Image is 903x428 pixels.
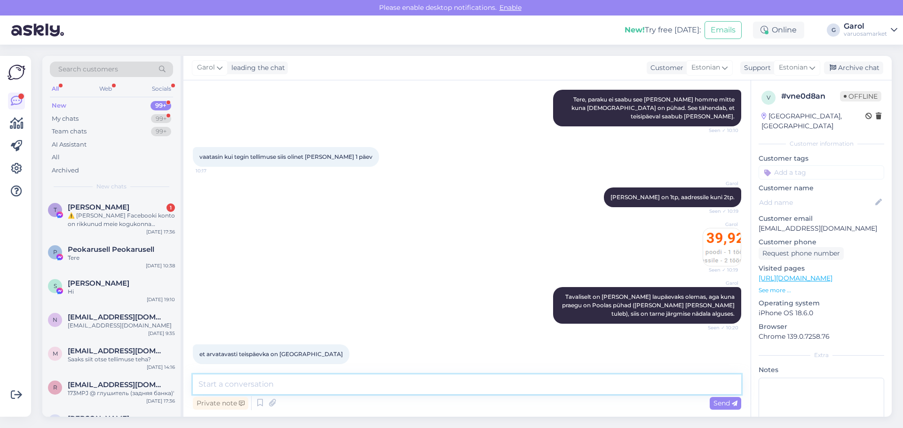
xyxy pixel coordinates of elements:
p: See more ... [759,286,884,295]
div: Socials [150,83,173,95]
span: Garol [703,180,738,187]
div: [DATE] 19:10 [147,296,175,303]
div: Web [97,83,114,95]
p: Customer name [759,183,884,193]
input: Add name [759,197,873,208]
span: Enable [497,3,524,12]
div: [GEOGRAPHIC_DATA], [GEOGRAPHIC_DATA] [761,111,865,131]
button: Emails [705,21,742,39]
div: Saaks siit otse tellimuse teha? [68,355,175,364]
div: All [52,153,60,162]
div: # vne0d8an [781,91,840,102]
span: n [53,316,57,323]
span: roadangelltd11@gmail.com [68,381,166,389]
div: Support [740,63,771,73]
div: 173MPJ @ глушитель (задняя банка)' [68,389,175,397]
span: Seen ✓ 10:19 [703,266,738,273]
div: 99+ [151,114,171,124]
span: r [53,384,57,391]
div: [EMAIL_ADDRESS][DOMAIN_NAME] [68,321,175,330]
img: Attachment [703,228,741,266]
div: All [50,83,61,95]
div: New [52,101,66,110]
span: Sally Wu [68,279,129,288]
span: 10:17 [196,167,231,174]
div: [DATE] 9:35 [148,330,175,337]
p: iPhone OS 18.6.0 [759,308,884,318]
span: et arvatavasti teispäevka on [GEOGRAPHIC_DATA] [199,350,343,358]
div: [DATE] 10:38 [146,262,175,269]
div: [DATE] 17:36 [146,397,175,405]
span: Garol [703,280,738,287]
div: Try free [DATE]: [625,24,701,36]
div: 1 [166,203,175,212]
input: Add a tag [759,165,884,179]
span: Estonian [779,62,808,73]
div: Extra [759,351,884,359]
span: Jack Liang [68,414,129,423]
p: Notes [759,365,884,375]
span: mihkel.luidalepp@hotmail.com [68,347,166,355]
span: vaatasin kui tegin tellimuse siis olinet [PERSON_NAME] 1 päev [199,153,372,160]
span: Garol [703,221,738,228]
span: Seen ✓ 10:19 [703,208,738,215]
div: G [827,23,840,37]
div: Private note [193,397,248,410]
a: Garolvaruosamarket [844,23,897,38]
p: Customer email [759,214,884,224]
span: Estonian [691,62,720,73]
div: ⚠️ [PERSON_NAME] Facebooki konto on rikkunud meie kogukonna standardeid. Meie süsteem on saanud p... [68,211,175,228]
span: Tere, paraku ei saabu see [PERSON_NAME] homme mitte kuna [DEMOGRAPHIC_DATA] on pühad. See tähenda... [571,96,736,120]
a: [URL][DOMAIN_NAME] [759,274,832,282]
p: Customer tags [759,154,884,163]
p: Browser [759,322,884,332]
div: Customer [647,63,683,73]
span: [PERSON_NAME] on 1tp, aadressile kuni 2tp. [610,194,735,201]
div: Archive chat [824,62,883,74]
span: S [54,282,57,289]
p: Chrome 139.0.7258.76 [759,332,884,342]
span: Search customers [58,64,118,74]
span: T [54,206,57,213]
span: Seen ✓ 10:20 [703,324,738,331]
p: [EMAIL_ADDRESS][DOMAIN_NAME] [759,224,884,233]
span: New chats [96,182,127,191]
span: Offline [840,91,881,101]
div: My chats [52,114,79,124]
span: Tavaliselt on [PERSON_NAME] laupäevaks olemas, aga kuna praegu on Poolas pühad ([PERSON_NAME] [PE... [562,293,736,317]
span: nikolajzur@gmail.com [68,313,166,321]
b: New! [625,25,645,34]
div: Request phone number [759,247,844,260]
span: Garol [197,62,215,73]
div: Archived [52,166,79,175]
div: [DATE] 17:36 [146,228,175,235]
div: Team chats [52,127,87,136]
span: 10:27 [196,365,231,372]
div: 99+ [151,127,171,136]
span: P [53,249,57,256]
div: Customer information [759,140,884,148]
span: Peokarusell Peokarusell [68,245,154,254]
div: Online [753,22,804,39]
span: Thabiso Tsubele [68,203,129,211]
div: varuosamarket [844,30,887,38]
div: Tere [68,254,175,262]
div: [DATE] 14:16 [147,364,175,371]
span: Send [713,399,737,407]
div: Hi [68,288,175,296]
img: Askly Logo [8,63,25,81]
div: Garol [844,23,887,30]
p: Customer phone [759,237,884,247]
p: Visited pages [759,264,884,273]
div: AI Assistant [52,140,87,149]
span: m [53,350,58,357]
div: 99+ [150,101,171,110]
p: Operating system [759,298,884,308]
span: Seen ✓ 10:10 [703,127,738,134]
div: leading the chat [228,63,285,73]
span: v [767,94,770,101]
